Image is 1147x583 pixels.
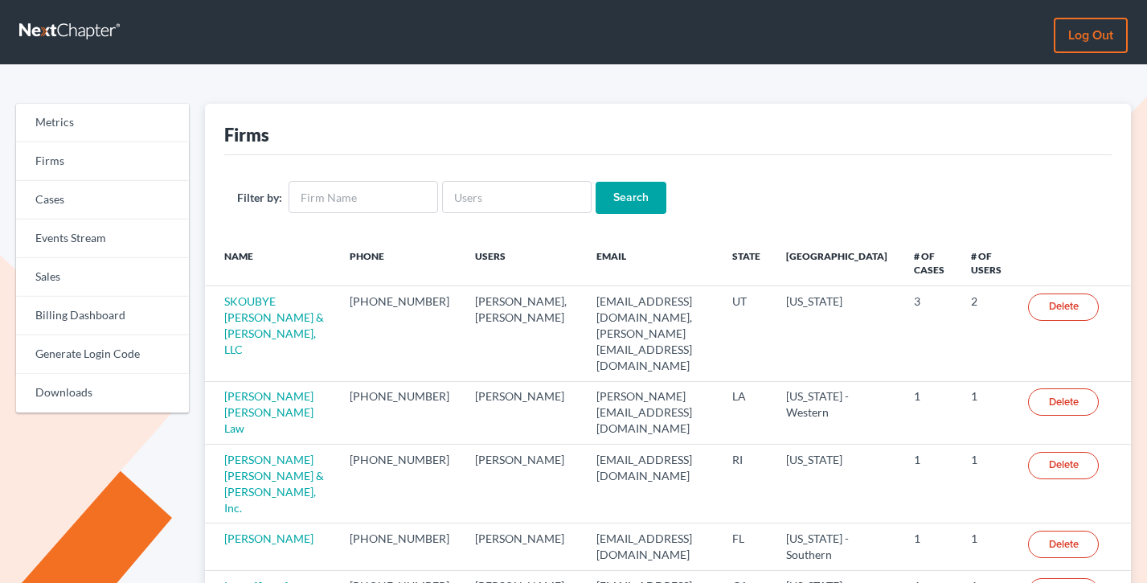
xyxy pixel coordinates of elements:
td: [EMAIL_ADDRESS][DOMAIN_NAME], [PERSON_NAME][EMAIL_ADDRESS][DOMAIN_NAME] [584,286,720,381]
a: [PERSON_NAME] [PERSON_NAME] & [PERSON_NAME], Inc. [224,453,324,515]
th: Name [205,240,338,286]
td: [PHONE_NUMBER] [337,445,462,523]
td: [PERSON_NAME] [462,381,584,444]
a: [PERSON_NAME] [PERSON_NAME] Law [224,389,313,435]
td: [PHONE_NUMBER] [337,523,462,570]
a: Events Stream [16,220,189,258]
a: Billing Dashboard [16,297,189,335]
input: Users [442,181,592,213]
td: 1 [901,381,958,444]
a: Sales [16,258,189,297]
th: Users [462,240,584,286]
input: Search [596,182,666,214]
input: Firm Name [289,181,438,213]
td: [US_STATE] [773,286,901,381]
td: [PERSON_NAME] [462,445,584,523]
td: [EMAIL_ADDRESS][DOMAIN_NAME] [584,523,720,570]
a: Delete [1028,388,1099,416]
td: 3 [901,286,958,381]
div: Firms [224,123,269,146]
a: Firms [16,142,189,181]
a: Delete [1028,531,1099,558]
td: [PHONE_NUMBER] [337,381,462,444]
td: [EMAIL_ADDRESS][DOMAIN_NAME] [584,445,720,523]
td: [US_STATE] - Western [773,381,901,444]
td: [PERSON_NAME][EMAIL_ADDRESS][DOMAIN_NAME] [584,381,720,444]
td: RI [719,445,773,523]
td: [US_STATE] - Southern [773,523,901,570]
td: [US_STATE] [773,445,901,523]
td: 1 [958,523,1015,570]
td: LA [719,381,773,444]
td: [PERSON_NAME] [462,523,584,570]
a: [PERSON_NAME] [224,532,313,545]
td: [PHONE_NUMBER] [337,286,462,381]
a: Downloads [16,374,189,413]
td: [PERSON_NAME], [PERSON_NAME] [462,286,584,381]
a: SKOUBYE [PERSON_NAME] & [PERSON_NAME], LLC [224,294,324,356]
a: Delete [1028,294,1099,321]
td: FL [719,523,773,570]
a: Metrics [16,104,189,142]
a: Delete [1028,452,1099,479]
th: # of Users [958,240,1015,286]
td: UT [719,286,773,381]
th: # of Cases [901,240,958,286]
th: Phone [337,240,462,286]
th: Email [584,240,720,286]
td: 1 [901,445,958,523]
td: 1 [958,381,1015,444]
th: [GEOGRAPHIC_DATA] [773,240,901,286]
td: 1 [901,523,958,570]
a: Generate Login Code [16,335,189,374]
label: Filter by: [237,189,282,206]
td: 1 [958,445,1015,523]
a: Cases [16,181,189,220]
th: State [719,240,773,286]
a: Log out [1054,18,1128,53]
td: 2 [958,286,1015,381]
